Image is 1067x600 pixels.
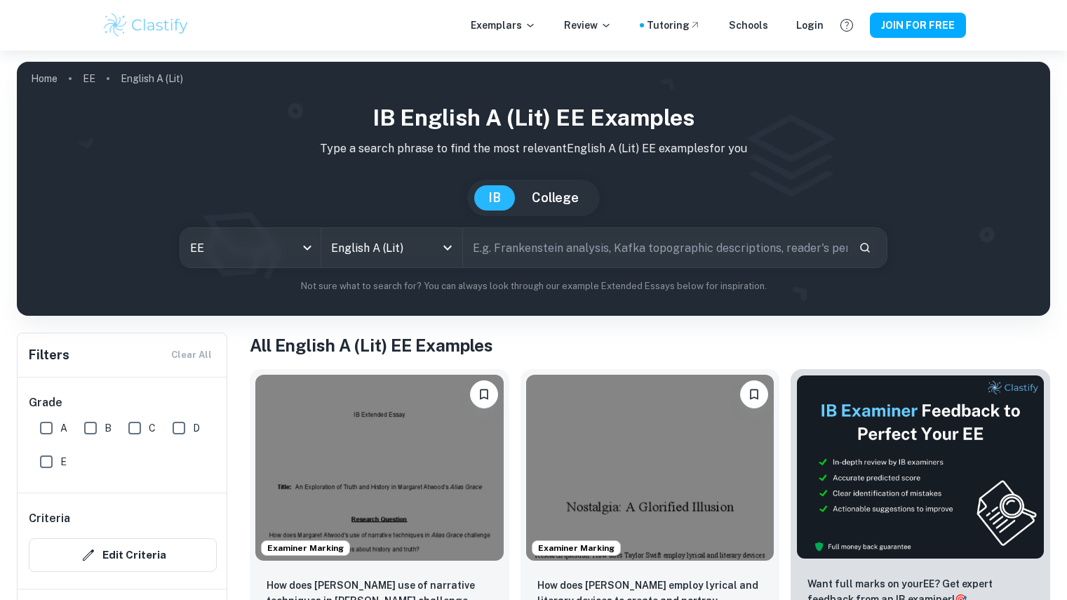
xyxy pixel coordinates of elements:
[121,71,183,86] p: English A (Lit)
[474,185,515,211] button: IB
[647,18,701,33] a: Tutoring
[28,140,1039,157] p: Type a search phrase to find the most relevant English A (Lit) EE examples for you
[564,18,612,33] p: Review
[250,333,1050,358] h1: All English A (Lit) EE Examples
[105,420,112,436] span: B
[729,18,768,33] a: Schools
[29,510,70,527] h6: Criteria
[29,538,217,572] button: Edit Criteria
[193,420,200,436] span: D
[470,380,498,408] button: Please log in to bookmark exemplars
[28,279,1039,293] p: Not sure what to search for? You can always look through our example Extended Essays below for in...
[532,542,620,554] span: Examiner Marking
[796,18,824,33] a: Login
[29,394,217,411] h6: Grade
[60,420,67,436] span: A
[60,454,67,469] span: E
[255,375,504,561] img: English A (Lit) EE example thumbnail: How does Margaret Atwood's use of narrat
[526,375,774,561] img: English A (Lit) EE example thumbnail: How does Taylor Swift employ lyrical and
[262,542,349,554] span: Examiner Marking
[17,62,1050,316] img: profile cover
[102,11,191,39] img: Clastify logo
[740,380,768,408] button: Please log in to bookmark exemplars
[29,345,69,365] h6: Filters
[149,420,156,436] span: C
[31,69,58,88] a: Home
[180,228,321,267] div: EE
[518,185,593,211] button: College
[438,238,457,258] button: Open
[28,101,1039,135] h1: IB English A (Lit) EE examples
[853,236,877,260] button: Search
[471,18,536,33] p: Exemplars
[796,375,1045,559] img: Thumbnail
[463,228,847,267] input: E.g. Frankenstein analysis, Kafka topographic descriptions, reader's perception...
[835,13,859,37] button: Help and Feedback
[83,69,95,88] a: EE
[870,13,966,38] button: JOIN FOR FREE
